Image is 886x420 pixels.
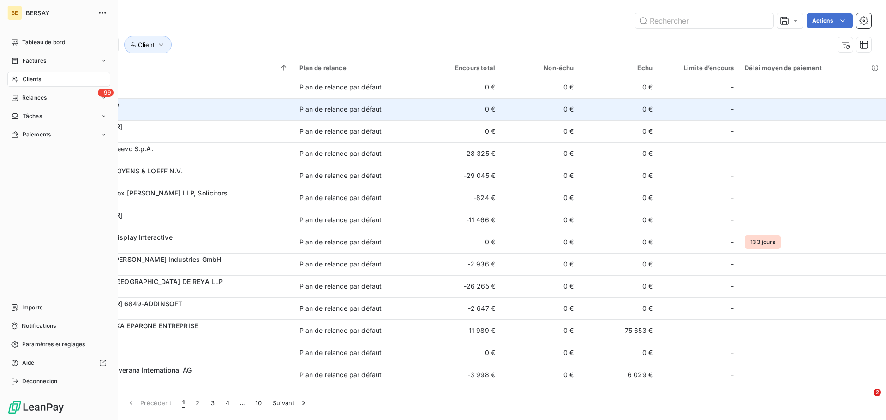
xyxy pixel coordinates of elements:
[98,89,114,97] span: +99
[299,304,382,313] div: Plan de relance par défaut
[731,326,734,335] span: -
[579,120,658,142] td: 0 €
[22,38,65,47] span: Tableau de bord
[7,6,22,20] div: BE
[299,370,382,379] div: Plan de relance par défaut
[205,393,220,413] button: 3
[250,393,267,413] button: 10
[501,120,579,142] td: 0 €
[731,348,734,357] span: -
[22,94,47,102] span: Relances
[731,370,734,379] span: -
[731,105,734,114] span: -
[26,9,92,17] span: BERSAY
[64,278,223,285] span: 2025-03-0790-[GEOGRAPHIC_DATA] DE REYA LLP
[64,255,221,263] span: 2025-03-0757-[PERSON_NAME] Industries GmbH
[22,359,35,367] span: Aide
[422,120,501,142] td: 0 €
[731,237,734,247] span: -
[501,275,579,297] td: 0 €
[745,64,880,71] div: Délai moyen de paiement
[64,366,192,374] span: 2025-040882-Laverana International AG
[23,112,42,120] span: Tâches
[64,308,288,318] span: CADDINSOF
[579,76,658,98] td: 0 €
[501,342,579,364] td: 0 €
[64,87,288,96] span: CGRAINES
[299,149,382,158] div: Plan de relance par défaut
[64,189,227,197] span: 2025-02-0408-Fox [PERSON_NAME] LLP, Solicitors
[22,340,85,349] span: Paramètres et réglages
[585,64,652,71] div: Échu
[64,286,288,296] span: CMISHCOND
[64,242,288,251] span: CDIDAXISDA
[124,36,172,53] button: Client
[22,322,56,330] span: Notifications
[299,127,382,136] div: Plan de relance par défaut
[422,187,501,209] td: -824 €
[501,297,579,319] td: 0 €
[501,209,579,231] td: 0 €
[635,13,773,28] input: Rechercher
[731,127,734,136] span: -
[235,396,250,410] span: …
[299,237,382,247] div: Plan de relance par défaut
[731,215,734,225] span: -
[64,109,288,118] span: C118218LE
[22,303,42,312] span: Imports
[299,215,382,225] div: Plan de relance par défaut
[64,220,288,229] span: CKHAITELL
[731,149,734,158] span: -
[64,131,288,141] span: CMONSIEURZZ7
[501,187,579,209] td: 0 €
[299,260,382,269] div: Plan de relance par défaut
[501,165,579,187] td: 0 €
[422,253,501,275] td: -2 936 €
[579,187,658,209] td: 0 €
[422,364,501,386] td: -3 998 €
[731,171,734,180] span: -
[579,209,658,231] td: 0 €
[64,167,183,175] span: 2024-12-2809-LOYENS & LOEFF N.V.
[579,364,658,386] td: 6 029 €
[299,193,382,202] div: Plan de relance par défaut
[299,171,382,180] div: Plan de relance par défaut
[299,64,416,71] div: Plan de relance
[501,253,579,275] td: 0 €
[422,231,501,253] td: 0 €
[579,231,658,253] td: 0 €
[731,282,734,291] span: -
[177,393,190,413] button: 1
[299,326,382,335] div: Plan de relance par défaut
[7,400,65,414] img: Logo LeanPay
[220,393,235,413] button: 4
[64,198,288,207] span: CFOXWILLI
[182,398,185,408] span: 1
[64,300,182,308] span: [PHONE_NUMBER] 6849-ADDINSOFT
[422,297,501,319] td: -2 647 €
[23,57,46,65] span: Factures
[745,235,780,249] span: 133 jours
[267,393,314,413] button: Suivant
[64,375,288,384] span: CLAVERANA
[299,348,382,357] div: Plan de relance par défaut
[807,13,853,28] button: Actions
[579,98,658,120] td: 0 €
[501,142,579,165] td: 0 €
[506,64,574,71] div: Non-échu
[579,275,658,297] td: 0 €
[422,342,501,364] td: 0 €
[422,275,501,297] td: -26 265 €
[23,130,51,139] span: Paiements
[64,264,288,273] span: CGERLINGE
[422,319,501,342] td: -11 989 €
[64,154,288,163] span: CREEVOSPA
[501,76,579,98] td: 0 €
[7,355,110,370] a: Aide
[664,64,734,71] div: Limite d’encours
[428,64,495,71] div: Encours total
[731,260,734,269] span: -
[64,176,288,185] span: CLOYENSLO
[138,41,155,48] span: Client
[299,83,382,92] div: Plan de relance par défaut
